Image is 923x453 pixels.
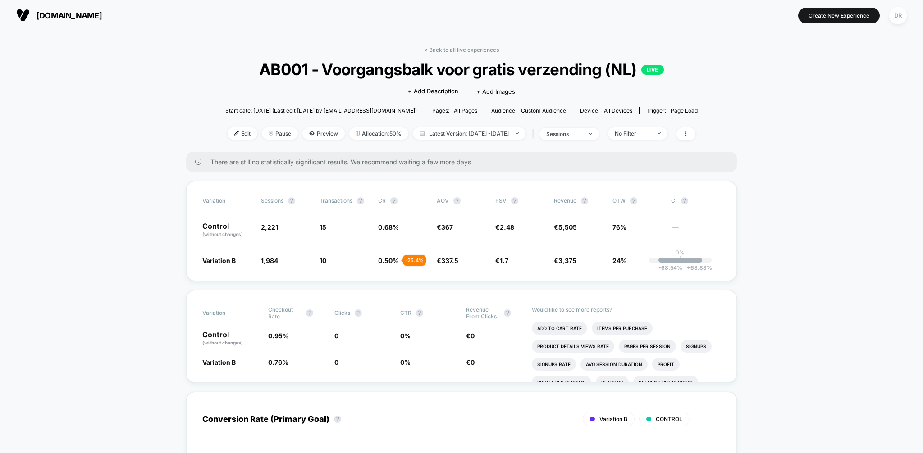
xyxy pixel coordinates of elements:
[532,322,587,335] li: Add To Cart Rate
[558,223,577,231] span: 5,505
[225,107,417,114] span: Start date: [DATE] (Last edit [DATE] by [EMAIL_ADDRESS][DOMAIN_NAME])
[886,6,909,25] button: DR
[357,197,364,204] button: ?
[671,225,721,238] span: ---
[495,223,514,231] span: €
[615,130,651,137] div: No Filter
[466,332,475,340] span: €
[437,197,449,204] span: AOV
[495,197,507,204] span: PSV
[202,306,252,320] span: Variation
[356,131,360,136] img: rebalance
[454,107,477,114] span: all pages
[349,127,408,140] span: Allocation: 50%
[420,131,425,136] img: calendar
[798,8,880,23] button: Create New Experience
[320,197,352,204] span: Transactions
[554,223,577,231] span: €
[532,306,721,313] p: Would like to see more reports?
[619,340,676,353] li: Pages Per Session
[320,223,326,231] span: 15
[268,306,302,320] span: Checkout Rate
[202,222,252,238] p: Control
[681,197,688,204] button: ?
[589,133,592,135] img: end
[400,309,411,316] span: CTR
[261,257,278,264] span: 1,984
[530,127,539,140] span: |
[437,257,458,264] span: €
[504,309,511,317] button: ?
[554,197,576,204] span: Revenue
[416,309,423,317] button: ?
[471,332,475,340] span: 0
[671,107,698,114] span: Page Load
[249,60,674,79] span: AB001 - Voorgangsbalk voor gratis verzending (NL)
[495,257,508,264] span: €
[37,11,102,20] span: [DOMAIN_NAME]
[679,256,681,263] p: |
[403,255,426,266] div: - 25.4 %
[612,257,627,264] span: 24%
[437,223,453,231] span: €
[302,127,345,140] span: Preview
[580,358,648,371] li: Avg Session Duration
[202,257,236,264] span: Variation B
[682,264,712,271] span: 68.88 %
[596,376,629,389] li: Returns
[511,197,518,204] button: ?
[210,158,719,166] span: There are still no statistically significant results. We recommend waiting a few more days
[599,416,627,422] span: Variation B
[408,87,458,96] span: + Add Description
[652,358,680,371] li: Profit
[441,257,458,264] span: 337.5
[288,197,295,204] button: ?
[633,376,698,389] li: Returns Per Session
[604,107,632,114] span: all devices
[889,7,907,24] div: DR
[378,197,386,204] span: CR
[676,249,685,256] p: 0%
[646,107,698,114] div: Trigger:
[234,131,239,136] img: edit
[202,358,236,366] span: Variation B
[612,197,662,204] span: OTW
[546,131,582,137] div: sessions
[491,107,566,114] div: Audience:
[441,223,453,231] span: 367
[581,197,588,204] button: ?
[334,416,341,423] button: ?
[466,306,499,320] span: Revenue From Clicks
[641,65,664,75] p: LIVE
[413,127,525,140] span: Latest Version: [DATE] - [DATE]
[306,309,313,317] button: ?
[612,223,626,231] span: 76%
[378,257,399,264] span: 0.50 %
[202,197,252,204] span: Variation
[476,88,515,95] span: + Add Images
[268,332,289,340] span: 0.95 %
[334,309,350,316] span: Clicks
[269,131,273,136] img: end
[202,340,243,345] span: (without changes)
[453,197,461,204] button: ?
[390,197,398,204] button: ?
[532,358,576,371] li: Signups Rate
[424,46,499,53] a: < Back to all live experiences
[14,8,105,23] button: [DOMAIN_NAME]
[656,416,682,422] span: CONTROL
[658,132,661,134] img: end
[516,132,519,134] img: end
[355,309,362,317] button: ?
[432,107,477,114] div: Pages:
[400,358,411,366] span: 0 %
[630,197,637,204] button: ?
[573,107,639,114] span: Device:
[687,264,690,271] span: +
[500,257,508,264] span: 1.7
[554,257,576,264] span: €
[320,257,326,264] span: 10
[400,332,411,340] span: 0 %
[261,197,283,204] span: Sessions
[558,257,576,264] span: 3,375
